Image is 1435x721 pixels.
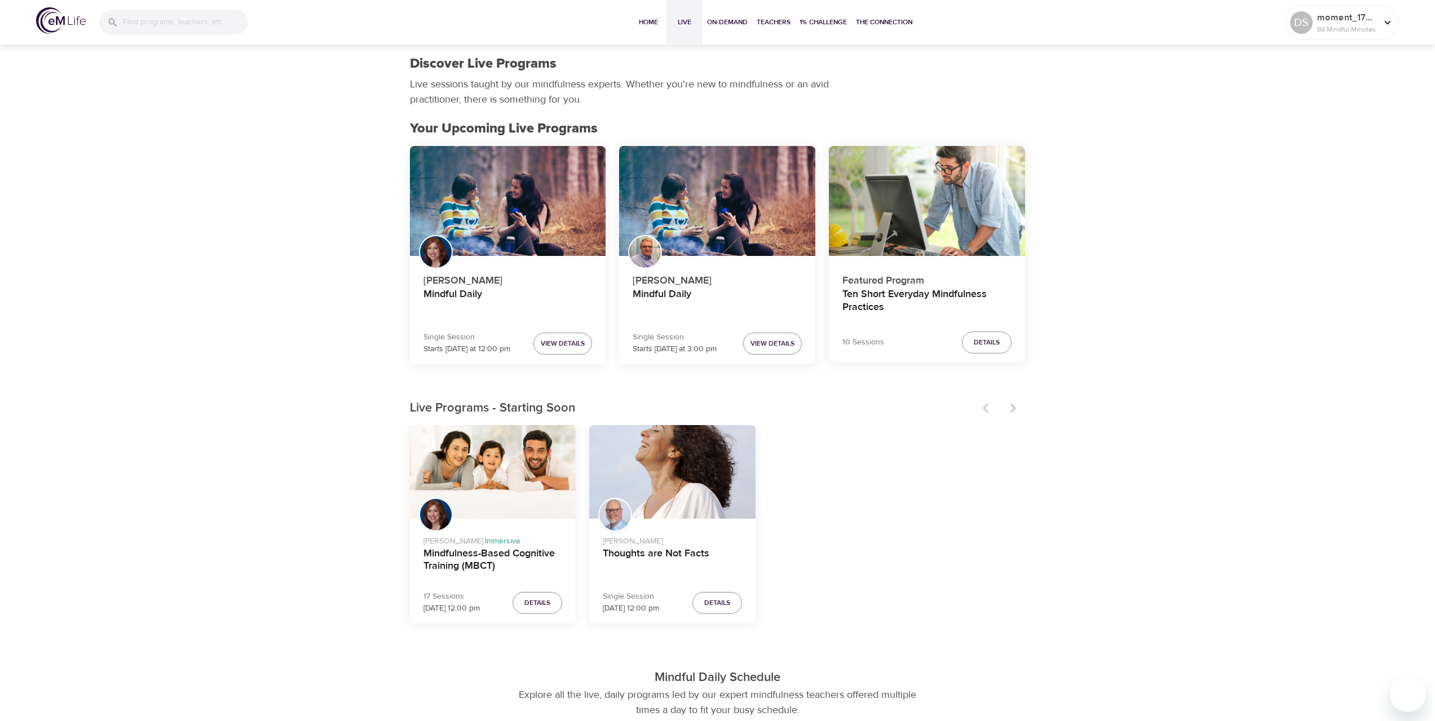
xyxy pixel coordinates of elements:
iframe: Button to launch messaging window [1390,676,1426,712]
span: Details [974,337,1000,348]
button: View Details [533,333,592,355]
button: Details [513,592,562,614]
button: Ten Short Everyday Mindfulness Practices [829,146,1025,256]
p: [DATE] 12:00 pm [423,603,480,614]
p: [DATE] 12:00 pm [603,603,659,614]
h1: Discover Live Programs [410,56,557,72]
p: [PERSON_NAME] [423,268,593,288]
span: Details [524,597,550,609]
span: Home [635,16,662,28]
p: Starts [DATE] at 3:00 pm [633,343,717,355]
p: 10 Sessions [842,337,884,348]
p: Single Session [603,591,659,603]
p: Live sessions taught by our mindfulness experts. Whether you're new to mindfulness or an avid pra... [410,77,833,107]
img: logo [36,7,86,34]
span: On-Demand [707,16,748,28]
p: Featured Program [842,268,1012,288]
button: Mindful Daily [410,146,606,256]
button: Mindfulness-Based Cognitive Training (MBCT) [410,425,576,519]
p: Mindful Daily Schedule [401,669,1035,687]
h4: Mindfulness-Based Cognitive Training (MBCT) [423,547,563,574]
span: The Connection [856,16,912,28]
p: 17 Sessions [423,591,480,603]
p: [PERSON_NAME] [603,531,742,547]
p: Single Session [423,331,510,343]
span: Live [671,16,698,28]
span: Immersive [485,536,520,546]
h4: Thoughts are Not Facts [603,547,742,574]
span: 1% Challenge [800,16,847,28]
button: Thoughts are Not Facts [589,425,756,519]
span: Details [704,597,730,609]
p: Live Programs - Starting Soon [410,399,976,418]
p: Single Session [633,331,717,343]
span: View Details [750,338,794,350]
p: Starts [DATE] at 12:00 pm [423,343,510,355]
button: Mindful Daily [619,146,815,256]
p: [PERSON_NAME] · [423,531,563,547]
div: DS [1290,11,1313,34]
p: 88 Mindful Minutes [1317,24,1377,34]
button: View Details [743,333,802,355]
button: Details [962,331,1012,353]
button: Details [692,592,742,614]
p: moment_1754577710 [1317,11,1377,24]
h2: Your Upcoming Live Programs [410,121,1026,137]
h4: Mindful Daily [633,288,802,315]
p: [PERSON_NAME] [633,268,802,288]
span: Teachers [757,16,791,28]
span: View Details [541,338,585,350]
h4: Ten Short Everyday Mindfulness Practices [842,288,1012,315]
h4: Mindful Daily [423,288,593,315]
p: Explore all the live, daily programs led by our expert mindfulness teachers offered multiple time... [506,687,929,718]
input: Find programs, teachers, etc... [123,10,248,34]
